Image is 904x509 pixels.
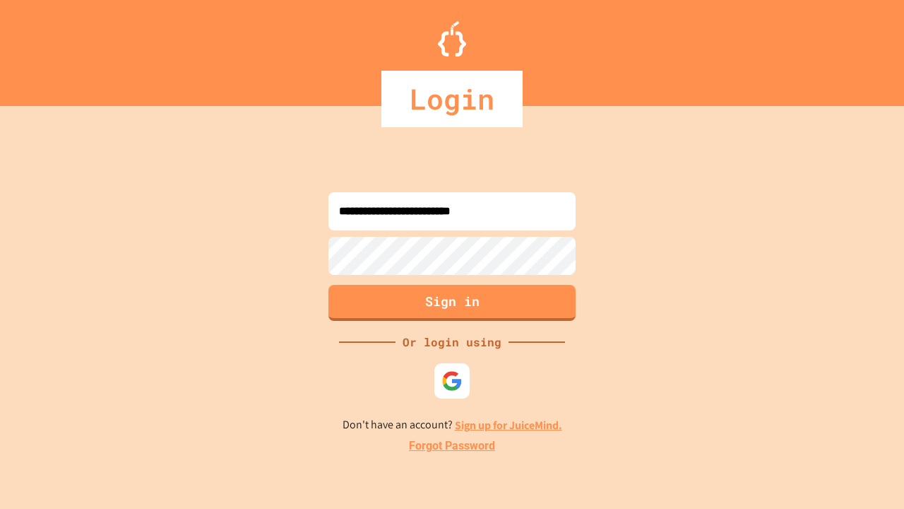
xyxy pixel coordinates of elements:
p: Don't have an account? [343,416,562,434]
div: Or login using [395,334,509,351]
button: Sign in [328,285,576,321]
a: Forgot Password [409,438,495,455]
div: Login [381,71,523,127]
img: Logo.svg [438,21,466,57]
a: Sign up for JuiceMind. [455,418,562,433]
iframe: chat widget [845,452,890,495]
img: google-icon.svg [441,370,463,392]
